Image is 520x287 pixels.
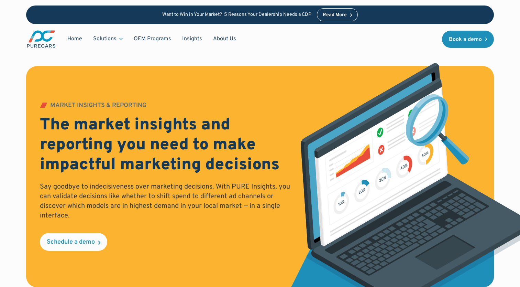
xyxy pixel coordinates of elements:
[442,31,494,48] a: Book a demo
[323,13,347,18] div: Read More
[50,103,146,109] div: MARKET INSIGHTS & REPORTING
[177,32,208,45] a: Insights
[26,30,56,49] img: purecars logo
[26,30,56,49] a: main
[128,32,177,45] a: OEM Programs
[449,37,482,42] div: Book a demo
[40,116,291,175] h2: The market insights and reporting you need to make impactful marketing decisions
[47,239,95,245] div: Schedule a demo
[40,233,107,251] a: Schedule a demo
[208,32,242,45] a: About Us
[162,12,311,18] p: Want to Win in Your Market? 5 Reasons Your Dealership Needs a CDP
[40,182,291,221] p: Say goodbye to indecisiveness over marketing decisions. With PURE Insights, you can validate deci...
[62,32,88,45] a: Home
[93,35,117,43] div: Solutions
[317,8,358,21] a: Read More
